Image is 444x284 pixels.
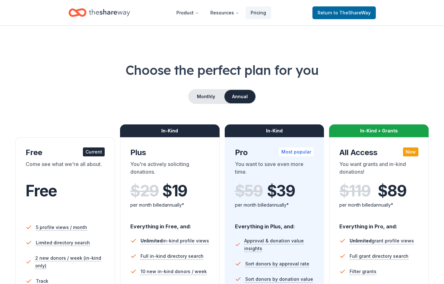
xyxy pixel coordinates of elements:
[130,147,209,158] div: Plus
[35,254,105,270] span: 2 new donors / week (in-kind only)
[26,160,105,178] div: Come see what we're all about.
[334,10,371,15] span: to TheShareWay
[235,217,314,231] div: Everything in Plus, and:
[224,90,255,103] button: Annual
[189,90,223,103] button: Monthly
[246,6,271,19] a: Pricing
[329,124,429,137] div: In-Kind + Grants
[141,252,204,260] span: Full in-kind directory search
[339,201,418,209] div: per month billed annually*
[350,268,376,275] span: Filter grants
[69,5,130,20] a: Home
[267,182,295,200] span: $ 39
[141,238,163,243] span: Unlimited
[339,160,418,178] div: You want grants and in-kind donations!
[171,5,271,20] nav: Main
[205,6,244,19] button: Resources
[36,224,87,231] span: 5 profile views / month
[378,182,406,200] span: $ 89
[235,147,314,158] div: Pro
[15,61,429,79] h1: Choose the perfect plan for you
[36,239,90,247] span: Limited directory search
[235,201,314,209] div: per month billed annually*
[350,252,408,260] span: Full grant directory search
[120,124,220,137] div: In-Kind
[339,147,418,158] div: All Access
[162,182,187,200] span: $ 19
[225,124,324,137] div: In-Kind
[350,238,372,243] span: Unlimited
[235,160,314,178] div: You want to save even more time.
[130,160,209,178] div: You're actively soliciting donations.
[130,217,209,231] div: Everything in Free, and:
[83,147,105,156] div: Current
[318,9,371,17] span: Return
[350,238,414,243] span: grant profile views
[141,238,209,243] span: in-kind profile views
[312,6,376,19] a: Returnto TheShareWay
[403,147,418,156] div: New
[279,147,314,156] div: Most popular
[245,275,313,283] span: Sort donors by donation value
[245,260,309,268] span: Sort donors by approval rate
[26,147,105,158] div: Free
[171,6,204,19] button: Product
[141,268,207,275] span: 10 new in-kind donors / week
[339,217,418,231] div: Everything in Pro, and:
[130,201,209,209] div: per month billed annually*
[244,237,314,252] span: Approval & donation value insights
[26,181,57,200] span: Free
